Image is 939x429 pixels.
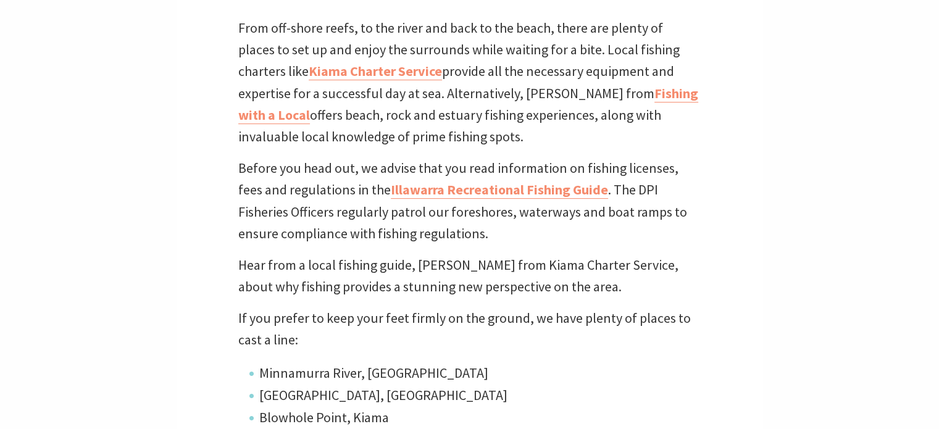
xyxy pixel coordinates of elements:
[254,362,701,384] li: Minnamurra River, [GEOGRAPHIC_DATA]
[238,85,698,124] a: Fishing with a Local
[238,17,701,148] p: From off-shore reefs, to the river and back to the beach, there are plenty of places to set up an...
[238,157,701,244] p: Before you head out, we advise that you read information on fishing licenses, fees and regulation...
[391,181,608,199] a: Illawarra Recreational Fishing Guide
[309,62,442,80] a: Kiama Charter Service
[254,384,701,406] li: [GEOGRAPHIC_DATA], [GEOGRAPHIC_DATA]
[238,307,701,351] p: If you prefer to keep your feet firmly on the ground, we have plenty of places to cast a line:
[254,406,701,428] li: Blowhole Point, Kiama
[238,254,701,298] p: Hear from a local fishing guide, [PERSON_NAME] from Kiama Charter Service, about why fishing prov...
